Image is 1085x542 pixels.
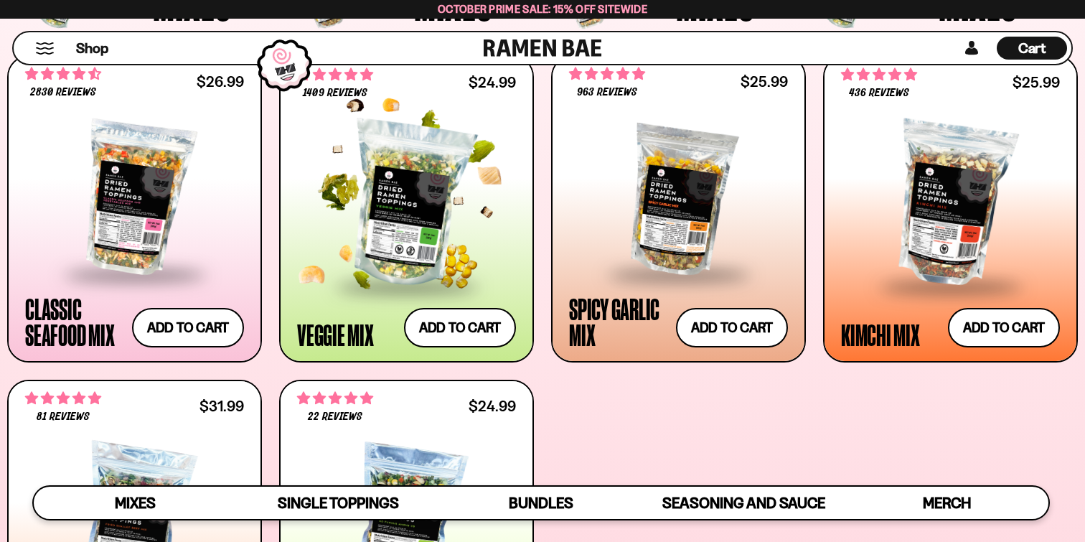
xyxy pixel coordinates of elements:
[676,308,788,347] button: Add to cart
[948,308,1060,347] button: Add to cart
[440,487,643,519] a: Bundles
[278,494,399,512] span: Single Toppings
[7,55,262,362] a: 4.68 stars 2830 reviews $26.99 Classic Seafood Mix Add to cart
[923,494,971,512] span: Merch
[823,55,1078,362] a: 4.76 stars 436 reviews $25.99 Kimchi Mix Add to cart
[199,399,244,413] div: $31.99
[662,494,825,512] span: Seasoning and Sauce
[132,308,244,347] button: Add to cart
[469,75,516,89] div: $24.99
[741,75,788,88] div: $25.99
[642,487,845,519] a: Seasoning and Sauce
[845,487,1048,519] a: Merch
[469,399,516,413] div: $24.99
[303,88,367,99] span: 1409 reviews
[76,37,108,60] a: Shop
[25,296,125,347] div: Classic Seafood Mix
[509,494,573,512] span: Bundles
[25,389,101,408] span: 4.83 stars
[297,322,374,347] div: Veggie Mix
[404,308,516,347] button: Add to cart
[1013,75,1060,89] div: $25.99
[297,389,373,408] span: 4.82 stars
[841,322,920,347] div: Kimchi Mix
[35,42,55,55] button: Mobile Menu Trigger
[30,87,96,98] span: 2830 reviews
[237,487,440,519] a: Single Toppings
[34,487,237,519] a: Mixes
[279,55,534,362] a: 4.76 stars 1409 reviews $24.99 Veggie Mix Add to cart
[577,87,637,98] span: 963 reviews
[438,2,647,16] span: October Prime Sale: 15% off Sitewide
[551,55,806,362] a: 4.75 stars 963 reviews $25.99 Spicy Garlic Mix Add to cart
[997,32,1067,64] div: Cart
[569,296,669,347] div: Spicy Garlic Mix
[197,75,244,88] div: $26.99
[76,39,108,58] span: Shop
[115,494,156,512] span: Mixes
[1018,39,1046,57] span: Cart
[308,411,362,423] span: 22 reviews
[849,88,909,99] span: 436 reviews
[37,411,90,423] span: 81 reviews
